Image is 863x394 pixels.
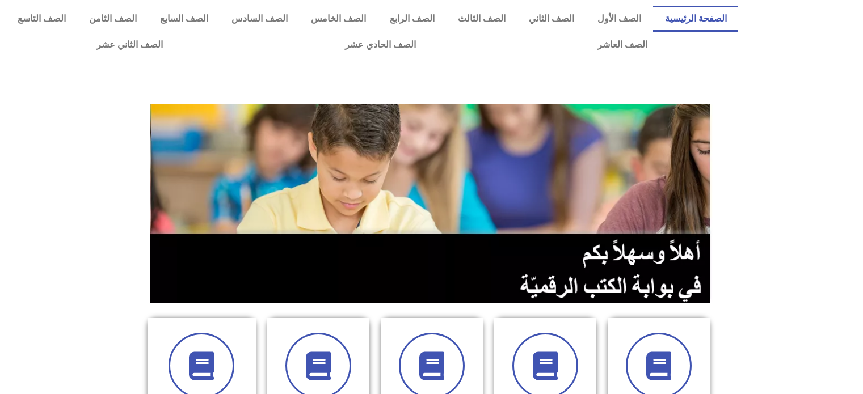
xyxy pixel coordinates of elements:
a: الصف التاسع [6,6,77,32]
a: الصف الخامس [300,6,378,32]
a: الصف السادس [220,6,300,32]
a: الصف السابع [148,6,220,32]
a: الصف الحادي عشر [254,32,506,58]
a: الصف الرابع [378,6,446,32]
a: الصف الأول [586,6,653,32]
a: الصف الثالث [446,6,517,32]
a: الصفحة الرئيسية [653,6,738,32]
a: الصف العاشر [507,32,738,58]
a: الصف الثاني عشر [6,32,254,58]
a: الصف الثامن [77,6,148,32]
a: الصف الثاني [517,6,586,32]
